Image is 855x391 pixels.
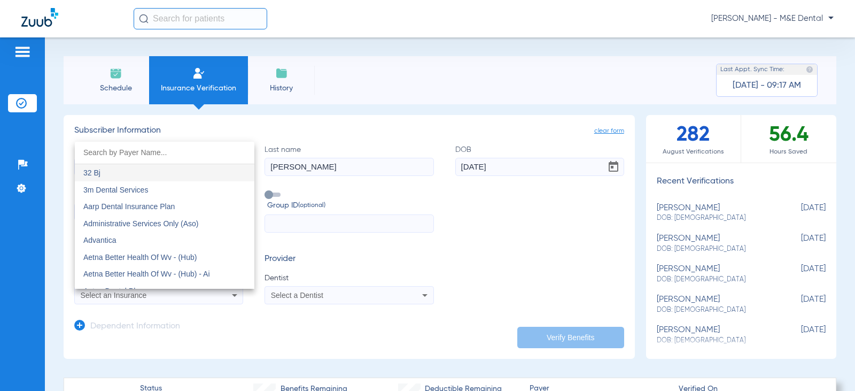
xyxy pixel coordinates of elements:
span: Aetna Better Health Of Wv - (Hub) - Ai [83,270,210,278]
iframe: Chat Widget [802,340,855,391]
span: 3m Dental Services [83,186,148,194]
span: 32 Bj [83,168,100,177]
span: Advantica [83,236,116,244]
span: Aarp Dental Insurance Plan [83,202,175,211]
span: Aetna Dental Plans [83,287,147,295]
input: dropdown search [75,142,254,164]
span: Administrative Services Only (Aso) [83,219,199,228]
span: Aetna Better Health Of Wv - (Hub) [83,253,197,262]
